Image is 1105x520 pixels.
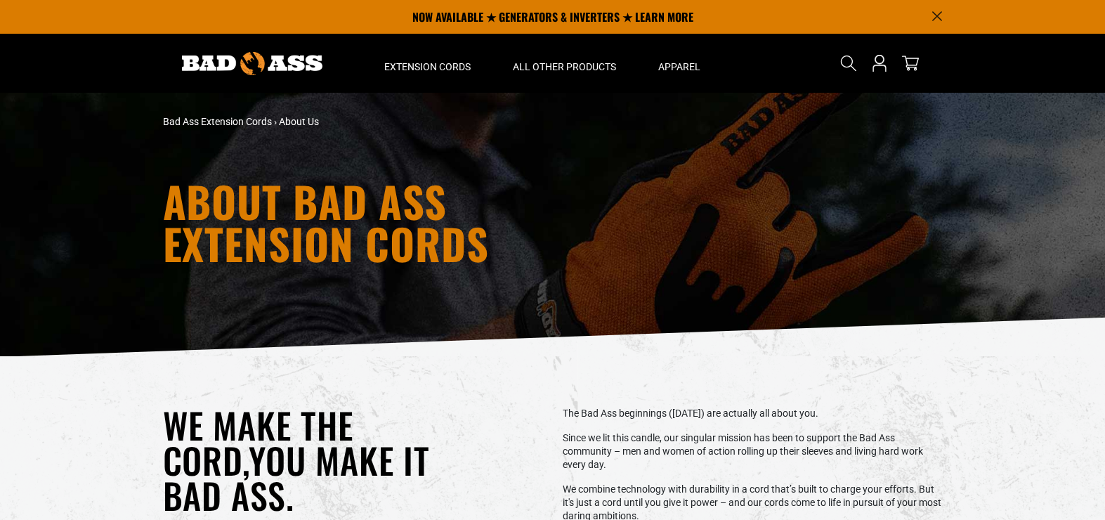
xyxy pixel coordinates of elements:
span: Apparel [658,60,700,73]
summary: Search [837,52,860,74]
summary: All Other Products [492,34,637,93]
h2: We Make the cord,you make it bad ass. [163,407,476,512]
summary: Extension Cords [363,34,492,93]
span: All Other Products [513,60,616,73]
span: › [274,116,277,127]
nav: breadcrumbs [163,115,676,129]
img: Bad Ass Extension Cords [182,52,322,75]
span: Extension Cords [384,60,471,73]
p: Since we lit this candle, our singular mission has been to support the Bad Ass community – men an... [563,431,942,472]
h1: ABOUT BAD ASS EXTENSION CORDS [163,180,542,264]
a: Bad Ass Extension Cords [163,116,272,127]
p: The Bad Ass beginnings ([DATE]) are actually all about you. [563,407,942,420]
span: About Us [279,116,319,127]
summary: Apparel [637,34,721,93]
